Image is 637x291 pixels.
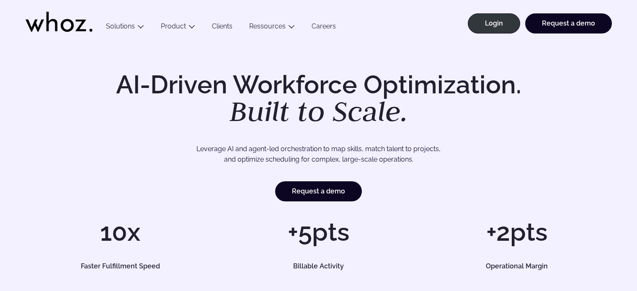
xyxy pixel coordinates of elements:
a: Login [468,13,520,33]
h5: Billable Activity [233,263,404,270]
a: Ressources [249,22,286,30]
button: Product [152,22,204,33]
em: Built to Scale. [230,93,408,129]
button: Solutions [98,22,152,33]
a: Careers [303,22,344,33]
a: Product [161,22,186,30]
h1: 10x [26,219,215,245]
a: Request a demo [275,181,362,201]
h5: Operational Margin [431,263,602,270]
h1: +2pts [422,219,611,245]
button: Ressources [241,22,303,33]
h5: Faster Fulfillment Speed [35,263,206,270]
h1: AI-Driven Workforce Optimization. [104,72,533,126]
a: Clients [204,22,241,33]
h1: +5pts [224,219,413,245]
a: Request a demo [525,13,612,33]
p: Leverage AI and agent-led orchestration to map skills, match talent to projects, and optimize sch... [55,144,583,165]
